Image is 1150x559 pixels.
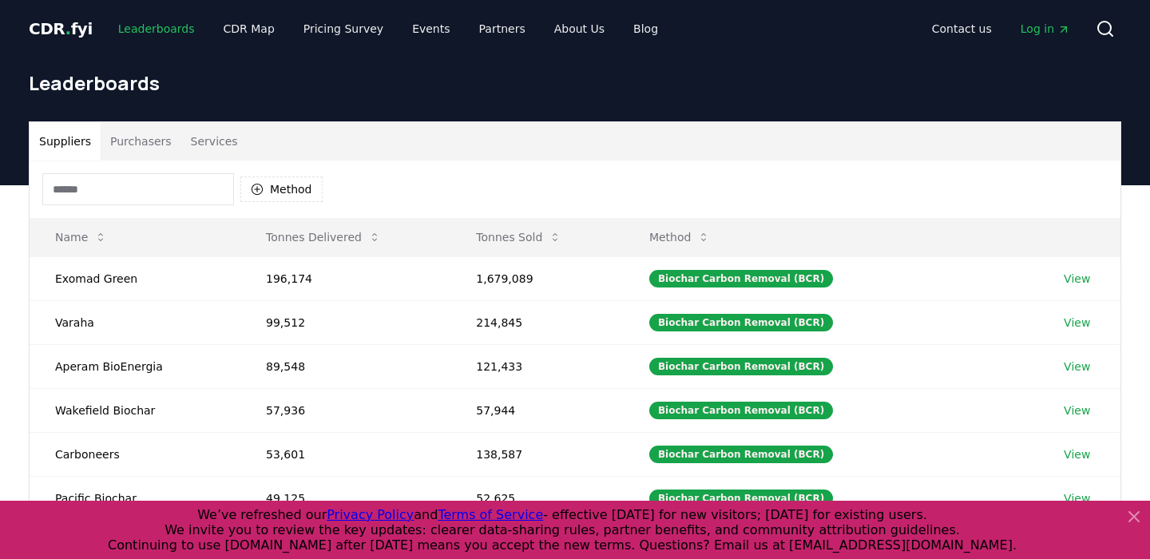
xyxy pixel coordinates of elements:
td: 1,679,089 [450,256,624,300]
td: 214,845 [450,300,624,344]
nav: Main [919,14,1083,43]
div: Biochar Carbon Removal (BCR) [649,490,833,507]
td: 57,944 [450,388,624,432]
td: 121,433 [450,344,624,388]
td: Pacific Biochar [30,476,240,520]
a: Partners [466,14,538,43]
td: Carboneers [30,432,240,476]
td: 89,548 [240,344,450,388]
a: View [1064,402,1090,418]
a: About Us [541,14,617,43]
td: 57,936 [240,388,450,432]
a: Blog [621,14,671,43]
a: View [1064,490,1090,506]
button: Tonnes Sold [463,221,574,253]
div: Biochar Carbon Removal (BCR) [649,358,833,375]
div: Biochar Carbon Removal (BCR) [649,314,833,331]
td: 52,625 [450,476,624,520]
td: Exomad Green [30,256,240,300]
span: Log in [1021,21,1070,37]
div: Biochar Carbon Removal (BCR) [649,402,833,419]
div: Biochar Carbon Removal (BCR) [649,446,833,463]
a: Pricing Survey [291,14,396,43]
button: Purchasers [101,122,181,161]
a: CDR Map [211,14,287,43]
td: Aperam BioEnergia [30,344,240,388]
button: Tonnes Delivered [253,221,394,253]
td: 138,587 [450,432,624,476]
span: CDR fyi [29,19,93,38]
a: Events [399,14,462,43]
div: Biochar Carbon Removal (BCR) [649,270,833,287]
td: 99,512 [240,300,450,344]
button: Services [181,122,248,161]
nav: Main [105,14,671,43]
td: 53,601 [240,432,450,476]
a: View [1064,271,1090,287]
button: Suppliers [30,122,101,161]
button: Name [42,221,120,253]
a: View [1064,446,1090,462]
a: CDR.fyi [29,18,93,40]
span: . [65,19,71,38]
td: Varaha [30,300,240,344]
a: Leaderboards [105,14,208,43]
a: Log in [1008,14,1083,43]
td: Wakefield Biochar [30,388,240,432]
td: 49,125 [240,476,450,520]
a: Contact us [919,14,1005,43]
h1: Leaderboards [29,70,1121,96]
td: 196,174 [240,256,450,300]
a: View [1064,315,1090,331]
button: Method [240,176,323,202]
button: Method [636,221,724,253]
a: View [1064,359,1090,375]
